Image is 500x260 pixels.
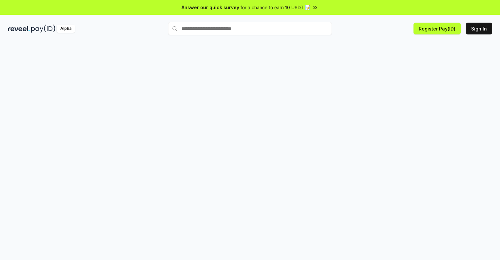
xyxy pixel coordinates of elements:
[8,25,30,33] img: reveel_dark
[413,23,461,34] button: Register Pay(ID)
[57,25,75,33] div: Alpha
[240,4,311,11] span: for a chance to earn 10 USDT 📝
[466,23,492,34] button: Sign In
[31,25,55,33] img: pay_id
[182,4,239,11] span: Answer our quick survey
